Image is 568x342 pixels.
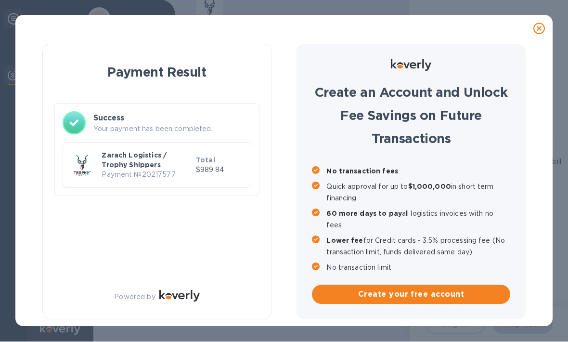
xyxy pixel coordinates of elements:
p: $989.84 [196,165,243,175]
p: Powered by [114,292,155,303]
button: Create your free account [312,285,510,304]
p: for Credit cards - 3.5% processing fee (No transaction limit, funds delivered same day) [326,235,510,258]
h1: Create an Account and Unlock Fee Savings on Future Transactions [312,81,510,150]
span: Create your free account [320,289,502,301]
p: Payment № 20217577 [102,170,192,180]
p: No transaction limit [326,262,510,274]
p: Quick approval for up to in short term financing [326,181,510,204]
b: Lower fee [326,237,363,245]
img: Logo [391,60,431,71]
h3: Success [93,113,251,124]
p: Your payment has been completed. [93,124,251,134]
img: Logo [159,290,200,302]
b: No transaction fees [326,168,398,175]
b: $1,000,000 [408,183,451,191]
p: Zarach Logistics / Trophy Shippers [102,151,192,170]
b: Total [196,157,215,164]
p: all logistics invoices with no fees [326,208,510,231]
b: 60 more days to pay [326,210,402,218]
h1: Payment Result [58,60,255,84]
